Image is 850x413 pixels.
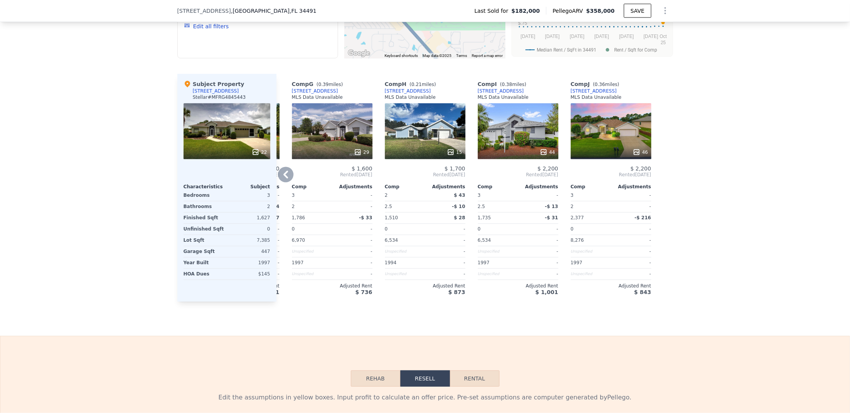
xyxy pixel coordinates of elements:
[231,7,316,15] span: , [GEOGRAPHIC_DATA]
[571,238,584,243] span: 8,276
[518,21,527,26] text: $.75
[478,201,517,212] div: 2.5
[478,80,530,88] div: Comp I
[520,224,558,235] div: -
[571,80,623,88] div: Comp J
[292,201,331,212] div: 2
[228,246,270,257] div: 447
[427,224,465,235] div: -
[354,148,369,156] div: 29
[427,246,465,257] div: -
[520,269,558,280] div: -
[228,258,270,268] div: 1997
[448,289,465,296] span: $ 873
[427,258,465,268] div: -
[457,53,467,58] a: Terms (opens in new tab)
[351,370,400,387] button: Rehab
[553,7,586,15] span: Pellego ARV
[199,283,280,289] div: Adjusted Rent
[292,172,373,178] span: Rented [DATE]
[385,269,424,280] div: Unspecified
[385,283,465,289] div: Adjusted Rent
[571,201,610,212] div: 2
[228,224,270,235] div: 0
[613,224,651,235] div: -
[536,289,558,296] span: $ 1,001
[292,80,346,88] div: Comp G
[474,7,512,15] span: Last Sold for
[520,235,558,246] div: -
[478,258,517,268] div: 1997
[571,283,651,289] div: Adjusted Rent
[184,22,229,30] button: Edit all filters
[177,7,231,15] span: [STREET_ADDRESS]
[571,88,617,94] div: [STREET_ADDRESS]
[619,34,634,40] text: [DATE]
[537,165,558,172] span: $ 2,200
[314,82,346,87] span: ( miles)
[571,269,610,280] div: Unspecified
[613,190,651,201] div: -
[423,53,452,58] span: Map data ©2025
[478,238,491,243] span: 6,534
[352,165,372,172] span: $ 1,600
[454,193,465,198] span: $ 43
[445,165,465,172] span: $ 1,700
[571,94,622,100] div: MLS Data Unavailable
[478,227,481,232] span: 0
[545,215,558,221] span: -$ 31
[590,82,622,87] span: ( miles)
[425,184,465,190] div: Adjustments
[644,34,658,40] text: [DATE]
[193,88,239,94] div: [STREET_ADDRESS]
[571,258,610,268] div: 1997
[571,184,611,190] div: Comp
[454,215,465,221] span: $ 28
[520,258,558,268] div: -
[385,258,424,268] div: 1994
[385,88,431,94] a: [STREET_ADDRESS]
[184,184,227,190] div: Characteristics
[334,246,373,257] div: -
[613,235,651,246] div: -
[290,8,316,14] span: , FL 34491
[346,48,372,59] a: Open this area in Google Maps (opens a new window)
[545,34,560,40] text: [DATE]
[385,246,424,257] div: Unspecified
[613,246,651,257] div: -
[228,269,270,280] div: $145
[595,82,605,87] span: 0.36
[184,213,225,224] div: Finished Sqft
[184,224,225,235] div: Unfinished Sqft
[571,172,651,178] span: Rented [DATE]
[571,227,574,232] span: 0
[478,283,558,289] div: Adjusted Rent
[571,215,584,221] span: 2,377
[355,289,373,296] span: $ 736
[334,224,373,235] div: -
[478,172,558,178] span: Rented [DATE]
[478,184,518,190] div: Comp
[540,148,555,156] div: 44
[228,213,270,224] div: 1,627
[497,82,529,87] span: ( miles)
[184,246,225,257] div: Garage Sqft
[227,184,270,190] div: Subject
[385,238,398,243] span: 6,534
[318,82,329,87] span: 0.39
[228,235,270,246] div: 7,385
[427,235,465,246] div: -
[611,184,651,190] div: Adjustments
[624,4,651,18] button: SAVE
[359,215,372,221] span: -$ 33
[478,94,529,100] div: MLS Data Unavailable
[478,88,524,94] div: [STREET_ADDRESS]
[228,190,270,201] div: 3
[447,148,462,156] div: 15
[184,269,225,280] div: HOA Dues
[586,8,615,14] span: $358,000
[634,289,651,296] span: $ 843
[334,235,373,246] div: -
[292,184,332,190] div: Comp
[571,193,574,198] span: 3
